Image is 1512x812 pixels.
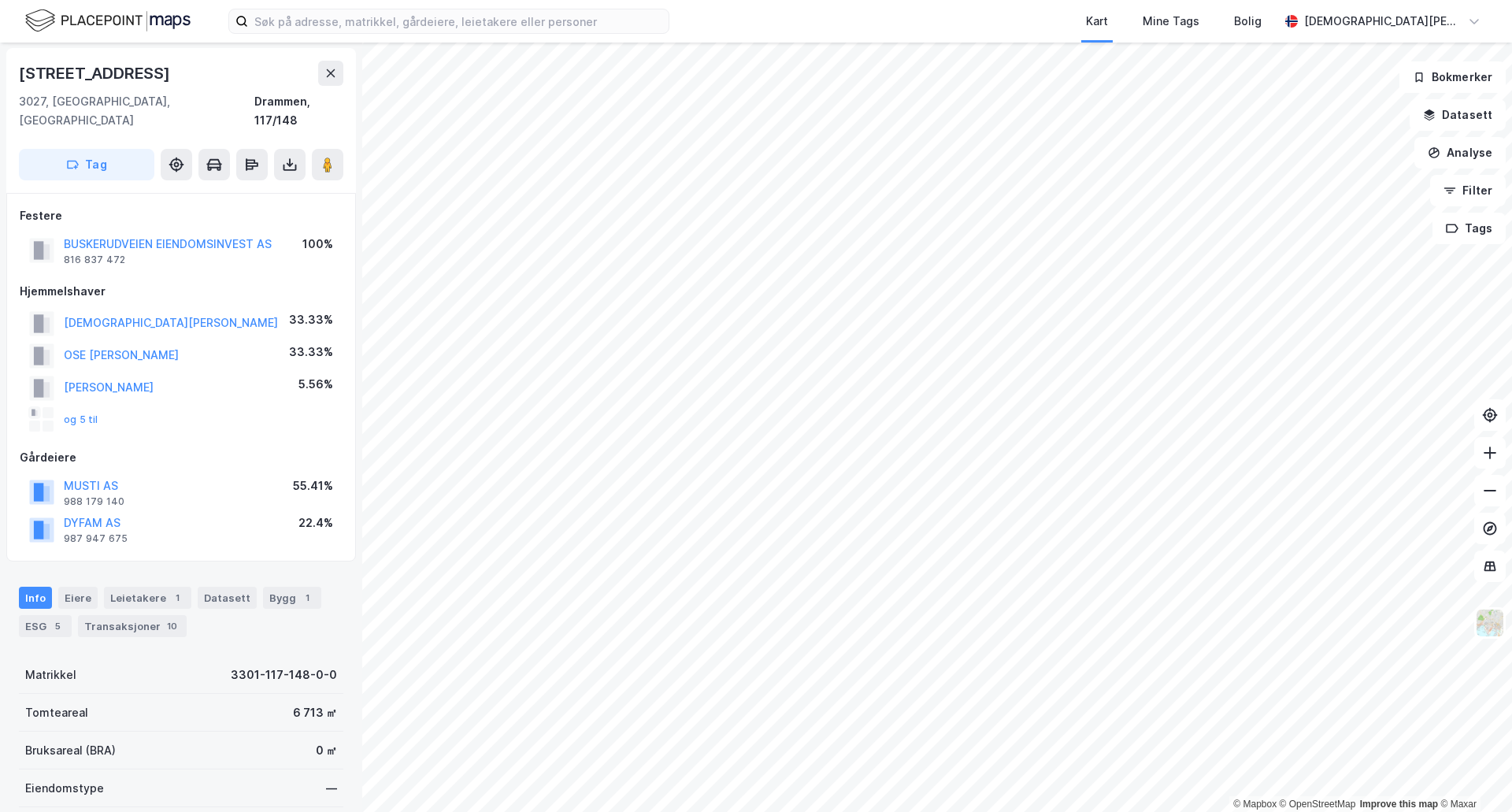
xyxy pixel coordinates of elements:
[1234,12,1262,31] div: Bolig
[289,343,333,362] div: 33.33%
[19,61,173,86] div: [STREET_ADDRESS]
[19,587,52,609] div: Info
[263,587,321,609] div: Bygg
[1233,799,1277,810] a: Mapbox
[1280,799,1356,810] a: OpenStreetMap
[25,703,88,722] div: Tomteareal
[25,779,104,798] div: Eiendomstype
[64,532,128,545] div: 987 947 675
[1410,99,1506,131] button: Datasett
[19,92,254,130] div: 3027, [GEOGRAPHIC_DATA], [GEOGRAPHIC_DATA]
[254,92,343,130] div: Drammen, 117/148
[20,282,343,301] div: Hjemmelshaver
[1414,137,1506,169] button: Analyse
[64,495,124,508] div: 988 179 140
[20,206,343,225] div: Festere
[231,666,337,684] div: 3301-117-148-0-0
[1433,736,1512,812] iframe: Chat Widget
[1432,213,1506,244] button: Tags
[198,587,257,609] div: Datasett
[326,779,337,798] div: —
[25,741,116,760] div: Bruksareal (BRA)
[302,235,333,254] div: 100%
[19,615,72,637] div: ESG
[19,149,154,180] button: Tag
[64,254,125,266] div: 816 837 472
[1143,12,1199,31] div: Mine Tags
[293,703,337,722] div: 6 713 ㎡
[1430,175,1506,206] button: Filter
[50,618,65,634] div: 5
[299,590,315,606] div: 1
[20,448,343,467] div: Gårdeiere
[248,9,669,33] input: Søk på adresse, matrikkel, gårdeiere, leietakere eller personer
[25,7,191,35] img: logo.f888ab2527a4732fd821a326f86c7f29.svg
[293,476,333,495] div: 55.41%
[1399,61,1506,93] button: Bokmerker
[25,666,76,684] div: Matrikkel
[169,590,185,606] div: 1
[289,310,333,329] div: 33.33%
[58,587,98,609] div: Eiere
[78,615,187,637] div: Transaksjoner
[1360,799,1438,810] a: Improve this map
[298,375,333,394] div: 5.56%
[1086,12,1108,31] div: Kart
[316,741,337,760] div: 0 ㎡
[1304,12,1462,31] div: [DEMOGRAPHIC_DATA][PERSON_NAME]
[1433,736,1512,812] div: Kontrollprogram for chat
[1475,608,1505,638] img: Z
[164,618,180,634] div: 10
[104,587,191,609] div: Leietakere
[298,514,333,532] div: 22.4%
